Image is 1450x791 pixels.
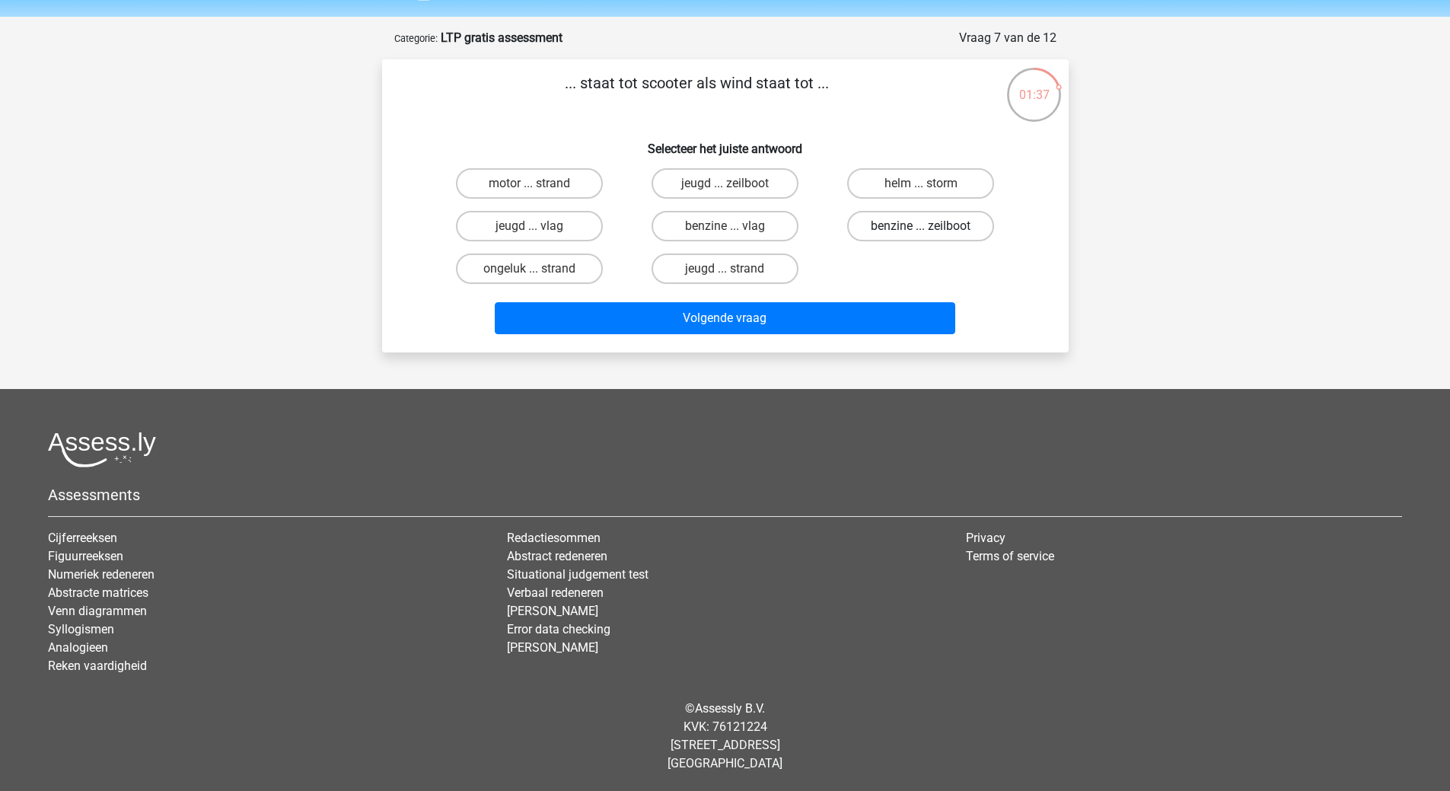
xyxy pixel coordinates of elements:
img: Assessly logo [48,432,156,467]
label: helm ... storm [847,168,994,199]
label: benzine ... vlag [652,211,798,241]
a: Error data checking [507,622,610,636]
label: ongeluk ... strand [456,254,603,284]
h5: Assessments [48,486,1402,504]
a: Abstract redeneren [507,549,607,563]
label: motor ... strand [456,168,603,199]
a: Situational judgement test [507,567,649,582]
strong: LTP gratis assessment [441,30,562,45]
a: Figuurreeksen [48,549,123,563]
label: jeugd ... vlag [456,211,603,241]
a: Reken vaardigheid [48,659,147,673]
a: Terms of service [966,549,1054,563]
a: [PERSON_NAME] [507,604,598,618]
div: Vraag 7 van de 12 [959,29,1056,47]
a: Assessly B.V. [695,701,765,716]
a: [PERSON_NAME] [507,640,598,655]
p: ... staat tot scooter als wind staat tot ... [406,72,987,117]
a: Syllogismen [48,622,114,636]
small: Categorie: [394,33,438,44]
a: Analogieen [48,640,108,655]
div: 01:37 [1005,66,1063,104]
a: Cijferreeksen [48,531,117,545]
a: Verbaal redeneren [507,585,604,600]
h6: Selecteer het juiste antwoord [406,129,1044,156]
label: jeugd ... strand [652,254,798,284]
label: jeugd ... zeilboot [652,168,798,199]
a: Venn diagrammen [48,604,147,618]
a: Abstracte matrices [48,585,148,600]
button: Volgende vraag [495,302,955,334]
div: © KVK: 76121224 [STREET_ADDRESS] [GEOGRAPHIC_DATA] [37,687,1413,785]
a: Numeriek redeneren [48,567,155,582]
label: benzine ... zeilboot [847,211,994,241]
a: Redactiesommen [507,531,601,545]
a: Privacy [966,531,1005,545]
